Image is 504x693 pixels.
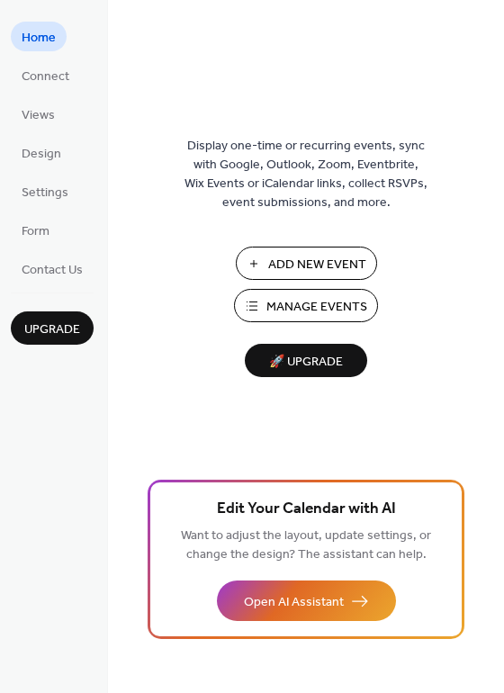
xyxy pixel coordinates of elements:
[11,60,80,90] a: Connect
[22,184,68,202] span: Settings
[22,67,69,86] span: Connect
[11,138,72,167] a: Design
[234,289,378,322] button: Manage Events
[11,176,79,206] a: Settings
[22,261,83,280] span: Contact Us
[11,22,67,51] a: Home
[184,137,427,212] span: Display one-time or recurring events, sync with Google, Outlook, Zoom, Eventbrite, Wix Events or ...
[11,99,66,129] a: Views
[22,145,61,164] span: Design
[217,497,396,522] span: Edit Your Calendar with AI
[11,311,94,345] button: Upgrade
[22,222,49,241] span: Form
[181,524,431,567] span: Want to adjust the layout, update settings, or change the design? The assistant can help.
[11,215,60,245] a: Form
[266,298,367,317] span: Manage Events
[236,247,377,280] button: Add New Event
[256,350,356,374] span: 🚀 Upgrade
[11,254,94,283] a: Contact Us
[244,593,344,612] span: Open AI Assistant
[22,106,55,125] span: Views
[22,29,56,48] span: Home
[268,256,366,274] span: Add New Event
[217,580,396,621] button: Open AI Assistant
[24,320,80,339] span: Upgrade
[245,344,367,377] button: 🚀 Upgrade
